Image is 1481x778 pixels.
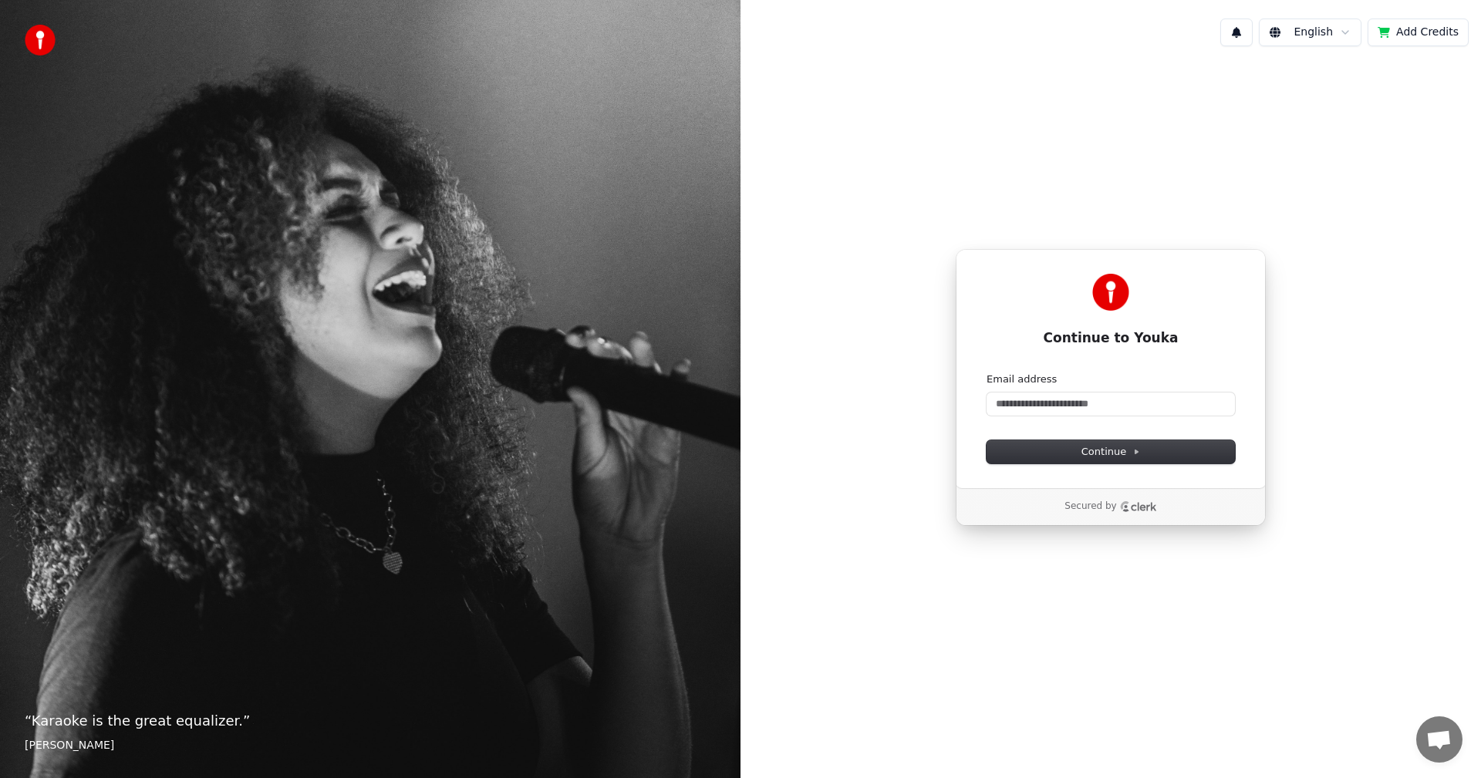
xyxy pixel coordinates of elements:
p: Secured by [1064,500,1116,513]
footer: [PERSON_NAME] [25,738,716,753]
button: Add Credits [1368,19,1469,46]
span: Continue [1081,445,1140,459]
div: Open chat [1416,716,1462,763]
p: “ Karaoke is the great equalizer. ” [25,710,716,732]
a: Clerk logo [1120,501,1157,512]
h1: Continue to Youka [987,329,1235,348]
button: Continue [987,440,1235,463]
img: Youka [1092,274,1129,311]
img: youka [25,25,56,56]
label: Email address [987,372,1057,386]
